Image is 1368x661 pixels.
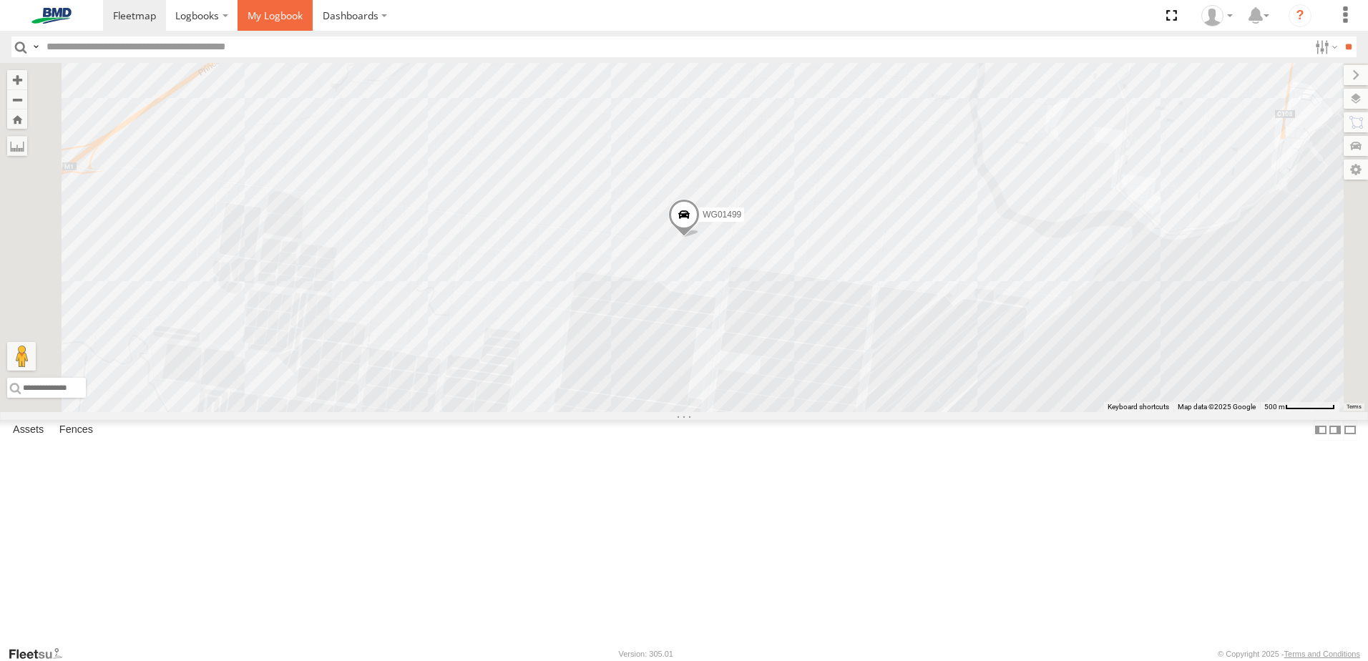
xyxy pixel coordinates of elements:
label: Measure [7,136,27,156]
button: Zoom in [7,70,27,89]
div: © Copyright 2025 - [1218,650,1360,658]
div: Ajay Sharma [1196,5,1238,26]
span: Map data ©2025 Google [1178,403,1256,411]
a: Terms [1347,404,1362,410]
i: ? [1289,4,1311,27]
span: 500 m [1264,403,1285,411]
label: Hide Summary Table [1343,420,1357,441]
span: WG01499 [703,210,741,220]
div: Version: 305.01 [619,650,673,658]
label: Search Filter Options [1309,36,1340,57]
a: Terms and Conditions [1284,650,1360,658]
img: bmd-logo.svg [14,8,89,24]
button: Drag Pegman onto the map to open Street View [7,342,36,371]
label: Dock Summary Table to the Left [1314,420,1328,441]
button: Keyboard shortcuts [1108,402,1169,412]
label: Assets [6,420,51,440]
label: Search Query [30,36,41,57]
label: Dock Summary Table to the Right [1328,420,1342,441]
label: Fences [52,420,100,440]
button: Map scale: 500 m per 66 pixels [1260,402,1339,412]
a: Visit our Website [8,647,74,661]
button: Zoom Home [7,109,27,129]
button: Zoom out [7,89,27,109]
label: Map Settings [1344,160,1368,180]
